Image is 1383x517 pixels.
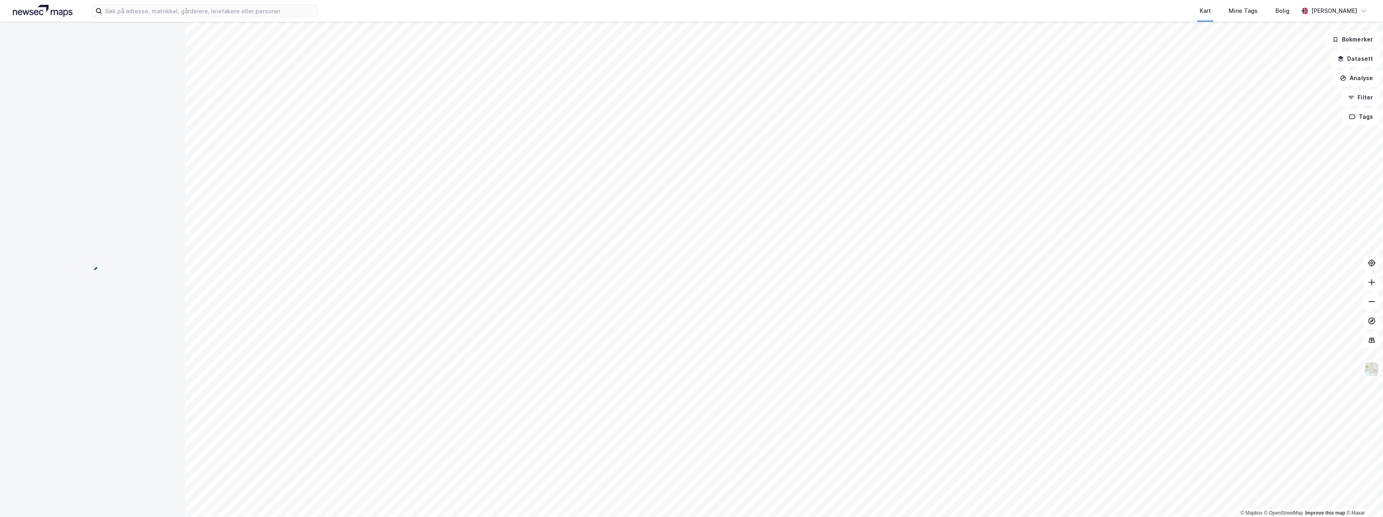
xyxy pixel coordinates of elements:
[86,258,99,271] img: spinner.a6d8c91a73a9ac5275cf975e30b51cfb.svg
[1229,6,1258,16] div: Mine Tags
[1342,109,1380,125] button: Tags
[1333,70,1380,86] button: Analyse
[1264,510,1303,516] a: OpenStreetMap
[1325,31,1380,48] button: Bokmerker
[1275,6,1290,16] div: Bolig
[1343,478,1383,517] div: Kontrollprogram for chat
[1341,89,1380,105] button: Filter
[1240,510,1263,516] a: Mapbox
[1331,51,1380,67] button: Datasett
[102,5,317,17] input: Søk på adresse, matrikkel, gårdeiere, leietakere eller personer
[1311,6,1357,16] div: [PERSON_NAME]
[1343,478,1383,517] iframe: Chat Widget
[1305,510,1345,516] a: Improve this map
[1200,6,1211,16] div: Kart
[1364,362,1379,377] img: Z
[13,5,73,17] img: logo.a4113a55bc3d86da70a041830d287a7e.svg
